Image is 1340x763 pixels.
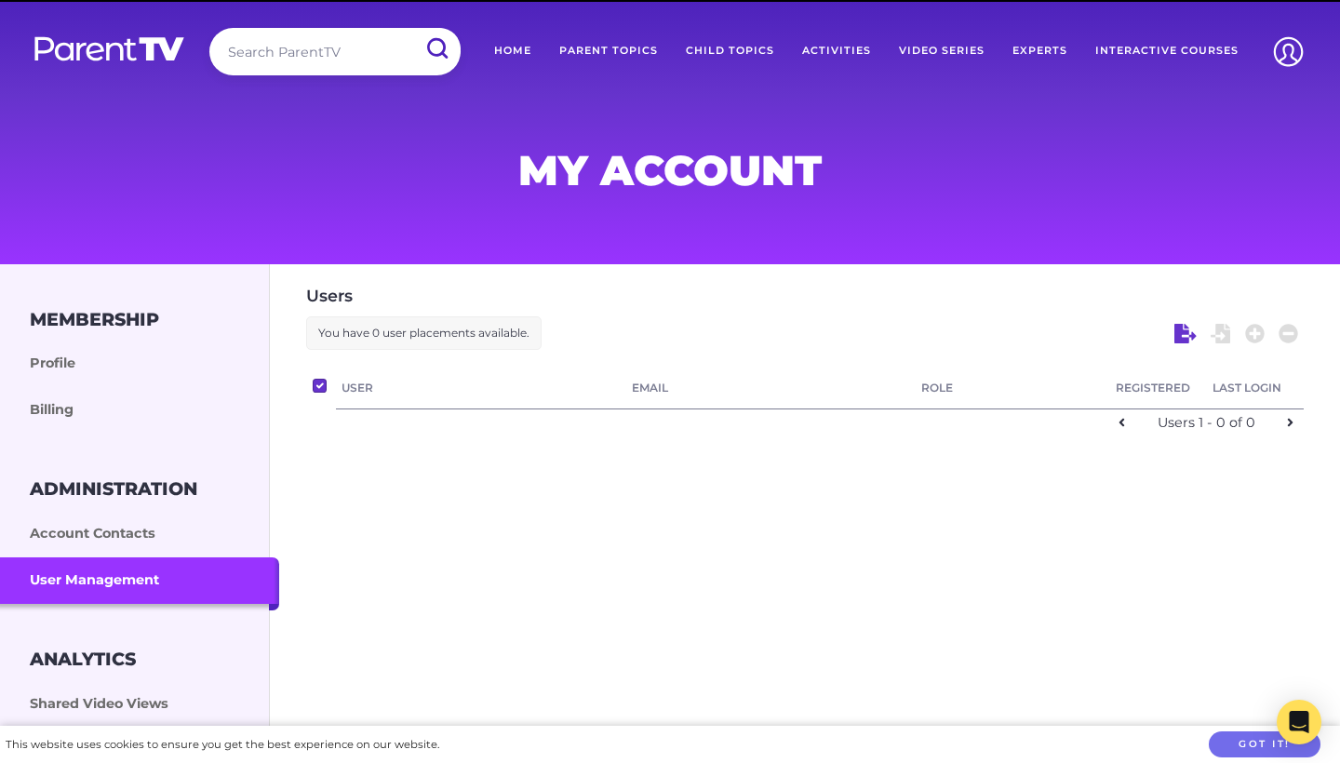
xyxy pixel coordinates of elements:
a: Home [480,28,545,74]
div: Users 1 - 0 of 0 [1139,411,1273,435]
img: Account [1265,28,1312,75]
a: Import Users [1211,322,1231,346]
div: Open Intercom Messenger [1277,700,1321,744]
h3: Administration [30,478,197,500]
a: Add a new user [1245,322,1266,346]
div: This website uses cookies to ensure you get the best experience on our website. [6,735,439,755]
a: Role [921,378,1104,398]
input: Search ParentTV [209,28,461,75]
h3: Analytics [30,649,136,670]
a: Export Users [1174,322,1197,346]
h3: Membership [30,309,159,330]
a: Video Series [885,28,998,74]
h4: Users [306,283,1304,309]
a: Registered [1116,378,1201,398]
a: Interactive Courses [1081,28,1253,74]
img: parenttv-logo-white.4c85aaf.svg [33,35,186,62]
a: User [342,378,621,398]
a: Last Login [1213,378,1298,398]
button: Got it! [1209,731,1320,758]
a: Activities [788,28,885,74]
input: Submit [412,28,461,70]
p: You have 0 user placements available. [306,316,542,350]
a: Experts [998,28,1081,74]
a: Delete selected users [1279,322,1299,346]
a: Child Topics [672,28,788,74]
a: Email [632,378,911,398]
a: Parent Topics [545,28,672,74]
h1: My Account [221,152,1119,189]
